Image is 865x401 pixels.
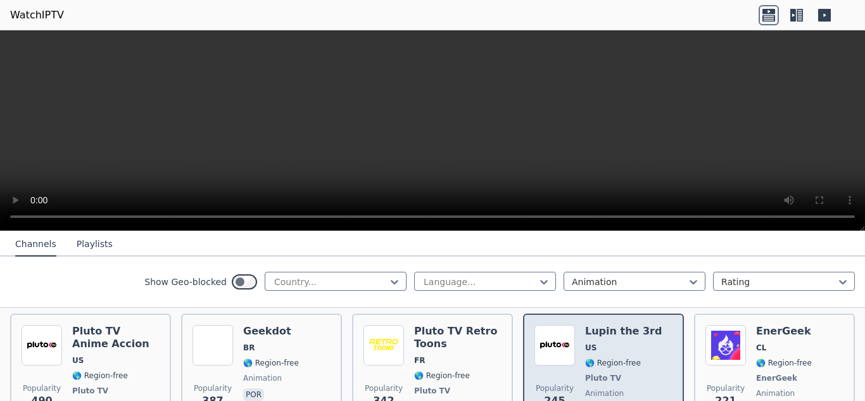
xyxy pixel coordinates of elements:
span: 🌎 Region-free [414,371,470,381]
span: Popularity [536,383,574,393]
p: por [243,388,264,401]
span: BR [243,343,255,353]
span: US [585,343,597,353]
h6: Lupin the 3rd [585,325,662,338]
span: 🌎 Region-free [756,358,812,368]
span: US [72,355,84,366]
span: FR [414,355,425,366]
h6: EnerGeek [756,325,812,338]
img: Geekdot [193,325,233,366]
img: EnerGeek [705,325,746,366]
span: Pluto TV [414,386,450,396]
span: Popularity [23,383,61,393]
span: Pluto TV [72,386,108,396]
span: 🌎 Region-free [585,358,641,368]
span: Pluto TV [585,373,621,383]
img: Pluto TV Anime Accion [22,325,62,366]
span: animation [243,373,282,383]
img: Lupin the 3rd [534,325,575,366]
img: Pluto TV Retro Toons [363,325,404,366]
span: Popularity [365,383,403,393]
h6: Pluto TV Anime Accion [72,325,160,350]
span: CL [756,343,766,353]
button: Channels [15,232,56,257]
h6: Geekdot [243,325,299,338]
label: Show Geo-blocked [144,276,227,288]
button: Playlists [77,232,113,257]
span: Popularity [194,383,232,393]
span: EnerGeek [756,373,797,383]
span: Popularity [707,383,745,393]
span: 🌎 Region-free [243,358,299,368]
a: WatchIPTV [10,8,64,23]
span: 🌎 Region-free [72,371,128,381]
span: animation [585,388,624,398]
span: animation [756,388,795,398]
h6: Pluto TV Retro Toons [414,325,502,350]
